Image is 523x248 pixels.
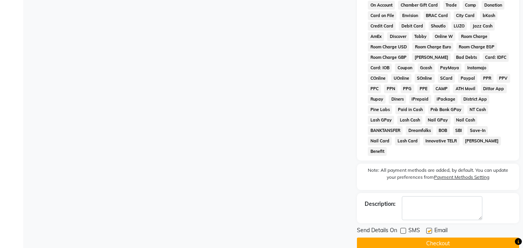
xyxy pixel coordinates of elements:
span: [PERSON_NAME] [463,137,501,145]
span: Send Details On [357,226,397,236]
span: Chamber Gift Card [398,1,440,10]
span: ATH Movil [453,84,478,93]
span: Debit Card [399,22,425,31]
span: On Account [368,1,395,10]
span: BOB [436,126,450,135]
span: AmEx [368,32,384,41]
span: Card: IOB [368,63,392,72]
span: Envision [400,11,420,20]
span: Innovative TELR [423,137,460,145]
span: Dittor App [481,84,507,93]
span: Comp [463,1,479,10]
span: SMS [408,226,420,236]
span: Lash Card [395,137,420,145]
span: Tabby [412,32,429,41]
span: Shoutlo [429,22,448,31]
div: Description: [365,200,396,208]
span: CAMP [433,84,450,93]
span: Rupay [368,95,386,104]
span: [PERSON_NAME] [412,53,451,62]
span: BRAC Card [424,11,451,20]
span: Credit Card [368,22,396,31]
span: Card: IDFC [483,53,509,62]
span: iPrepaid [409,95,431,104]
span: SOnline [415,74,435,83]
span: COnline [368,74,388,83]
span: UOnline [391,74,412,83]
span: Lash Cash [397,116,422,125]
span: PPV [497,74,510,83]
span: Room Charge [458,32,490,41]
span: Save-In [467,126,488,135]
span: Card on File [368,11,396,20]
span: Room Charge GBP [368,53,409,62]
span: Room Charge EGP [456,43,497,51]
span: Room Charge Euro [412,43,453,51]
span: Pnb Bank GPay [428,105,464,114]
span: Email [434,226,448,236]
span: PPN [384,84,398,93]
span: Instamojo [465,63,489,72]
label: Payment Methods Setting [434,174,489,181]
span: PPG [401,84,414,93]
span: PayMaya [438,63,462,72]
span: Paypal [458,74,477,83]
span: BANKTANSFER [368,126,403,135]
span: Dreamfolks [406,126,433,135]
span: Room Charge USD [368,43,409,51]
span: Lash GPay [368,116,394,125]
span: Coupon [395,63,415,72]
span: Trade [443,1,460,10]
span: District App [461,95,489,104]
span: Nail GPay [425,116,451,125]
span: Donation [482,1,504,10]
span: PPR [480,74,494,83]
span: Bad Debts [454,53,480,62]
span: City Card [454,11,477,20]
span: PPC [368,84,381,93]
span: Online W [432,32,456,41]
span: PPE [417,84,430,93]
span: SCard [438,74,455,83]
span: Gcash [418,63,435,72]
span: iPackage [434,95,458,104]
span: Diners [389,95,406,104]
span: Nail Cash [454,116,478,125]
span: Paid in Cash [395,105,425,114]
span: Discover [387,32,409,41]
span: bKash [480,11,497,20]
span: SBI [453,126,465,135]
label: Note: All payment methods are added, by default. You can update your preferences from [365,167,511,184]
span: Pine Labs [368,105,392,114]
span: NT Cash [467,105,489,114]
span: LUZO [451,22,467,31]
span: Nail Card [368,137,392,145]
span: Benefit [368,147,387,156]
span: Jazz Cash [470,22,495,31]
